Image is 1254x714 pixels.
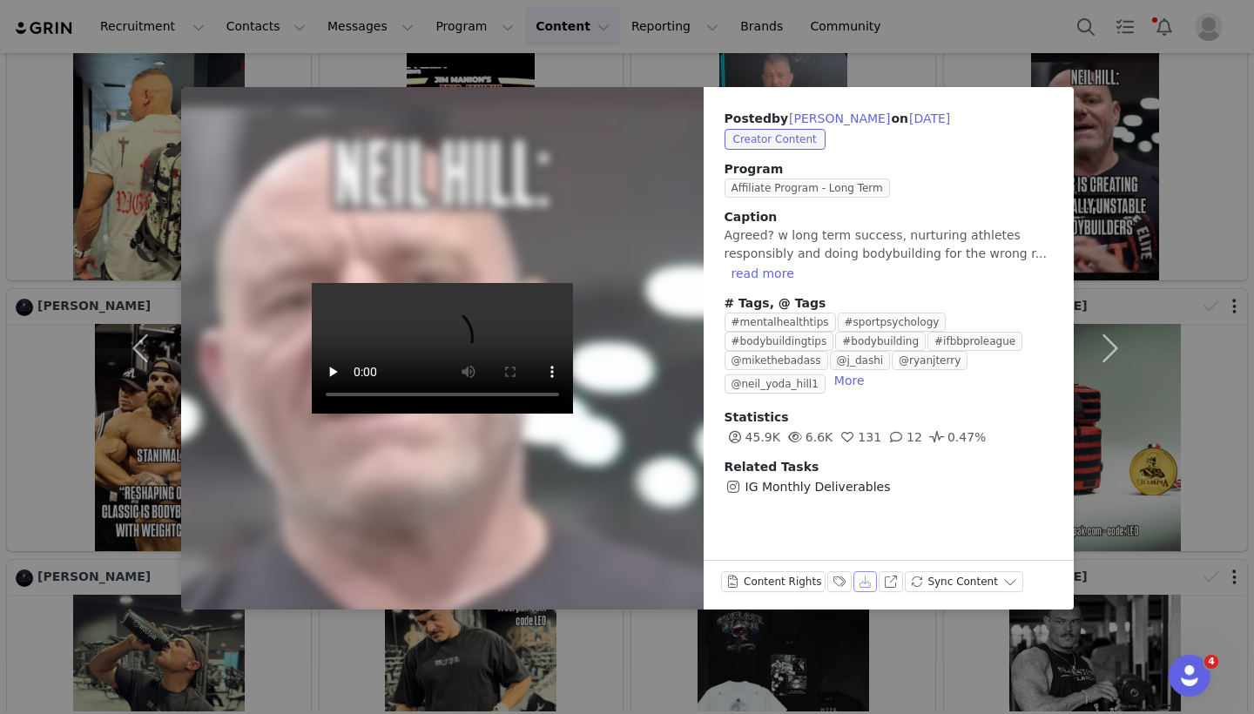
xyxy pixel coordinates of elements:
[725,111,952,125] span: Posted on
[905,571,1023,592] button: Sync Content
[838,313,947,332] span: #sportpsychology
[725,180,897,194] a: Affiliate Program - Long Term
[1204,655,1218,669] span: 4
[725,410,789,424] span: Statistics
[725,313,836,332] span: #mentalhealthtips
[908,108,951,129] button: [DATE]
[892,351,967,370] span: @ryanjterry
[837,430,881,444] span: 131
[725,129,826,150] span: Creator Content
[725,210,778,224] span: Caption
[788,108,891,129] button: [PERSON_NAME]
[785,430,833,444] span: 6.6K
[725,228,1048,260] span: Agreed? w long term success, nurturing athletes responsibly and doing bodybuilding for the wrong ...
[725,430,780,444] span: 45.9K
[721,571,826,592] button: Content Rights
[927,332,1022,351] span: #ifbbproleague
[725,460,819,474] span: Related Tasks
[725,296,826,310] span: # Tags, @ Tags
[772,111,891,125] span: by
[827,370,872,391] button: More
[745,478,891,496] span: IG Monthly Deliverables
[725,160,1053,178] span: Program
[886,430,922,444] span: 12
[725,351,828,370] span: @mikethebadass
[725,178,890,198] span: Affiliate Program - Long Term
[725,332,834,351] span: #bodybuildingtips
[725,374,826,394] span: @neil_yoda_hill1
[830,351,891,370] span: @j_dashi
[927,430,986,444] span: 0.47%
[1169,655,1210,697] iframe: Intercom live chat
[725,263,801,284] button: read more
[835,332,926,351] span: #bodybuilding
